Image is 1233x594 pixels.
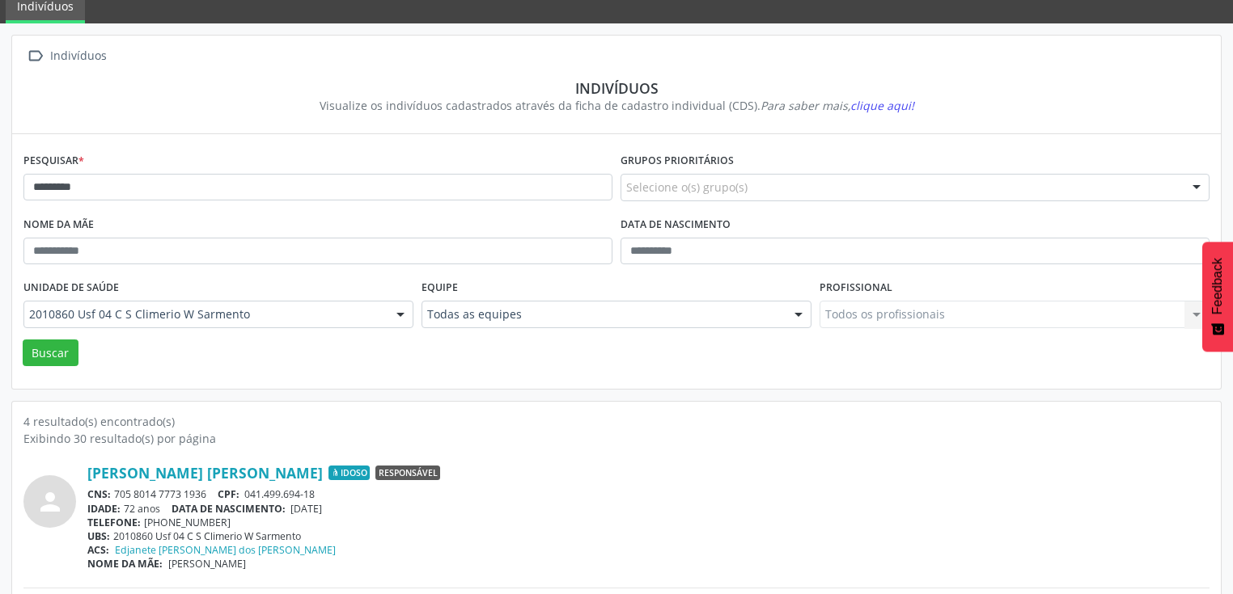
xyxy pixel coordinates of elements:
[23,213,94,238] label: Nome da mãe
[23,413,1210,430] div: 4 resultado(s) encontrado(s)
[36,487,65,516] i: person
[23,44,109,68] a:  Indivíduos
[115,543,336,557] a: Edjanete [PERSON_NAME] dos [PERSON_NAME]
[23,149,84,174] label: Pesquisar
[621,213,731,238] label: Data de nascimento
[23,276,119,301] label: Unidade de saúde
[35,97,1198,114] div: Visualize os indivíduos cadastrados através da ficha de cadastro individual (CDS).
[87,543,109,557] span: ACS:
[328,466,370,480] span: Idoso
[820,276,892,301] label: Profissional
[87,529,1210,543] div: 2010860 Usf 04 C S Climerio W Sarmento
[850,98,914,113] span: clique aqui!
[761,98,914,113] i: Para saber mais,
[87,487,111,501] span: CNS:
[87,502,121,516] span: IDADE:
[172,502,286,516] span: DATA DE NASCIMENTO:
[626,179,748,196] span: Selecione o(s) grupo(s)
[23,339,78,367] button: Buscar
[23,430,1210,447] div: Exibindo 30 resultado(s) por página
[29,306,380,322] span: 2010860 Usf 04 C S Climerio W Sarmento
[87,516,1210,529] div: [PHONE_NUMBER]
[375,466,440,480] span: Responsável
[168,557,246,571] span: [PERSON_NAME]
[87,516,141,529] span: TELEFONE:
[290,502,322,516] span: [DATE]
[87,464,323,482] a: [PERSON_NAME] [PERSON_NAME]
[427,306,778,322] span: Todas as equipes
[422,276,458,301] label: Equipe
[218,487,239,501] span: CPF:
[87,502,1210,516] div: 72 anos
[47,44,109,68] div: Indivíduos
[87,487,1210,501] div: 705 8014 7773 1936
[1202,242,1233,352] button: Feedback - Mostrar pesquisa
[1210,258,1225,314] span: Feedback
[244,487,315,501] span: 041.499.694-18
[35,79,1198,97] div: Indivíduos
[87,557,163,571] span: NOME DA MÃE:
[23,44,47,68] i: 
[87,529,110,543] span: UBS:
[621,149,734,174] label: Grupos prioritários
